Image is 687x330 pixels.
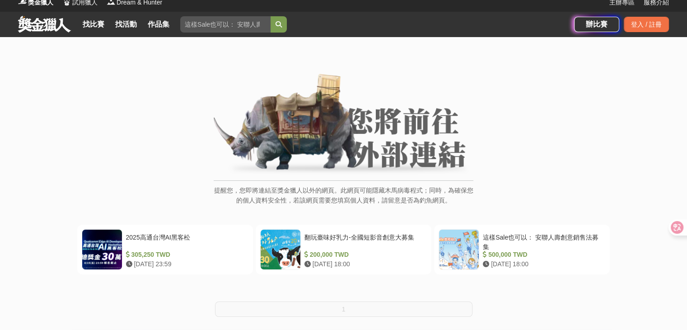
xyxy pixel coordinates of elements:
[256,225,431,274] a: 翻玩臺味好乳力-全國短影音創意大募集 200,000 TWD [DATE] 18:00
[112,18,140,31] a: 找活動
[180,16,271,33] input: 這樣Sale也可以： 安聯人壽創意銷售法募集
[77,225,253,274] a: 2025高通台灣AI黑客松 305,250 TWD [DATE] 23:59
[624,17,669,32] div: 登入 / 註冊
[434,225,610,274] a: 這樣Sale也可以： 安聯人壽創意銷售法募集 500,000 TWD [DATE] 18:00
[304,233,423,250] div: 翻玩臺味好乳力-全國短影音創意大募集
[483,259,602,269] div: [DATE] 18:00
[214,74,473,176] img: External Link Banner
[215,302,472,317] button: 1
[304,250,423,259] div: 200,000 TWD
[483,250,602,259] div: 500,000 TWD
[126,233,245,250] div: 2025高通台灣AI黑客松
[79,18,108,31] a: 找比賽
[214,185,473,215] p: 提醒您，您即將連結至獎金獵人以外的網頁。此網頁可能隱藏木馬病毒程式；同時，為確保您的個人資料安全性，若該網頁需要您填寫個人資料，請留意是否為釣魚網頁。
[574,17,619,32] a: 辦比賽
[144,18,173,31] a: 作品集
[304,259,423,269] div: [DATE] 18:00
[483,233,602,250] div: 這樣Sale也可以： 安聯人壽創意銷售法募集
[126,250,245,259] div: 305,250 TWD
[126,259,245,269] div: [DATE] 23:59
